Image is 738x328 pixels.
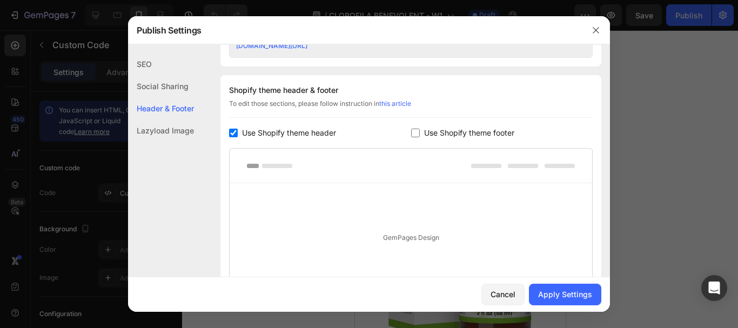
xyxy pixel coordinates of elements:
[14,56,48,66] div: CODIGO 1
[491,289,515,300] div: Cancel
[424,126,514,139] span: Use Shopify theme footer
[58,5,128,16] span: iPhone 13 Pro ( 390 px)
[379,99,411,108] a: this article
[128,53,194,75] div: SEO
[529,284,601,305] button: Apply Settings
[128,97,194,119] div: Header & Footer
[481,284,525,305] button: Cancel
[229,84,593,97] div: Shopify theme header & footer
[229,99,593,118] div: To edit those sections, please follow instruction in
[128,75,194,97] div: Social Sharing
[701,275,727,301] div: Open Intercom Messenger
[538,289,592,300] div: Apply Settings
[236,42,307,50] a: [DOMAIN_NAME][URL]
[128,16,582,44] div: Publish Settings
[128,119,194,142] div: Lazyload Image
[230,183,592,292] div: GemPages Design
[242,126,336,139] span: Use Shopify theme header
